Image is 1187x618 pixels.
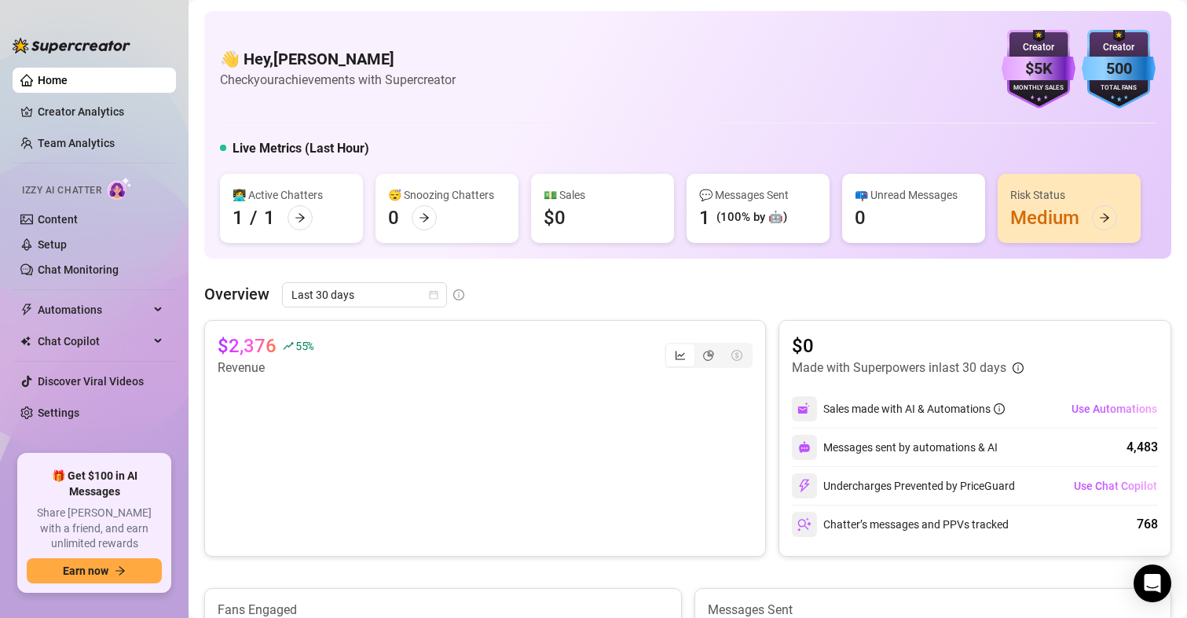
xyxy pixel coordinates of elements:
article: Check your achievements with Supercreator [220,70,456,90]
div: $0 [544,205,566,230]
article: Revenue [218,359,313,377]
img: Chat Copilot [20,336,31,347]
div: Risk Status [1010,186,1128,204]
div: 500 [1082,57,1156,81]
span: Use Chat Copilot [1074,480,1157,492]
article: $2,376 [218,333,277,359]
div: 👩‍💻 Active Chatters [233,186,350,204]
button: Earn nowarrow-right [27,558,162,583]
div: 768 [1137,515,1158,534]
div: Undercharges Prevented by PriceGuard [792,473,1015,498]
img: AI Chatter [108,177,132,200]
span: dollar-circle [731,350,742,361]
div: Open Intercom Messenger [1134,565,1171,602]
span: info-circle [994,403,1005,414]
div: 1 [264,205,275,230]
div: Creator [1082,40,1156,55]
div: 1 [699,205,710,230]
img: svg%3e [797,517,811,532]
a: Settings [38,406,79,419]
div: 😴 Snoozing Chatters [388,186,506,204]
div: Messages sent by automations & AI [792,435,998,460]
h5: Live Metrics (Last Hour) [233,139,369,158]
a: Team Analytics [38,137,115,149]
img: svg%3e [797,479,811,493]
span: Automations [38,297,149,322]
div: segmented control [665,343,753,368]
div: Creator [1002,40,1075,55]
div: Chatter’s messages and PPVs tracked [792,512,1009,537]
span: Earn now [63,565,108,577]
a: Content [38,213,78,226]
span: Last 30 days [291,283,438,307]
img: blue-badge-DgoSNQY1.svg [1082,30,1156,109]
img: logo-BBDzfeDw.svg [13,38,130,53]
div: 0 [855,205,866,230]
img: svg%3e [797,402,811,416]
span: info-circle [453,289,464,300]
img: svg%3e [798,441,811,454]
span: Chat Copilot [38,329,149,354]
div: 💬 Messages Sent [699,186,817,204]
a: Home [38,74,68,86]
span: 55 % [295,338,313,353]
div: (100% by 🤖) [716,208,787,227]
div: 0 [388,205,399,230]
button: Use Chat Copilot [1073,473,1158,498]
div: 💵 Sales [544,186,661,204]
img: purple-badge-B9DA21FR.svg [1002,30,1075,109]
a: Creator Analytics [38,99,163,124]
span: Izzy AI Chatter [22,183,101,198]
h4: 👋 Hey, [PERSON_NAME] [220,48,456,70]
div: 1 [233,205,244,230]
span: thunderbolt [20,303,33,316]
span: arrow-right [1099,212,1110,223]
article: Overview [204,282,269,306]
span: arrow-right [295,212,306,223]
span: rise [283,340,294,351]
span: calendar [429,290,438,300]
span: Use Automations [1072,403,1157,415]
span: Share [PERSON_NAME] with a friend, and earn unlimited rewards [27,506,162,552]
div: 4,483 [1127,438,1158,457]
a: Discover Viral Videos [38,375,144,388]
span: arrow-right [419,212,430,223]
button: Use Automations [1071,396,1158,421]
span: 🎁 Get $100 in AI Messages [27,469,162,499]
a: Setup [38,238,67,251]
article: Made with Superpowers in last 30 days [792,359,1006,377]
span: line-chart [675,350,686,361]
span: arrow-right [115,565,126,576]
div: Total Fans [1082,83,1156,94]
div: 📪 Unread Messages [855,186,973,204]
div: Sales made with AI & Automations [823,400,1005,418]
div: Monthly Sales [1002,83,1075,94]
article: $0 [792,333,1024,359]
a: Chat Monitoring [38,263,119,276]
div: $5K [1002,57,1075,81]
span: info-circle [1013,362,1024,373]
span: pie-chart [703,350,714,361]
